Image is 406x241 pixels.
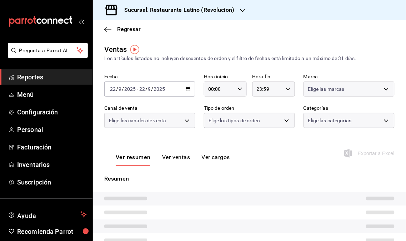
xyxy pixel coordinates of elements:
p: Resumen [104,174,395,183]
span: Recomienda Parrot [17,227,87,236]
input: -- [118,86,122,92]
input: -- [148,86,151,92]
button: Ver ventas [162,154,190,166]
span: / [151,86,154,92]
label: Hora inicio [204,74,247,79]
label: Tipo de orden [204,106,295,111]
label: Marca [304,74,395,79]
span: Inventarios [17,160,87,169]
input: ---- [124,86,136,92]
label: Hora fin [252,74,295,79]
input: -- [139,86,145,92]
label: Fecha [104,74,195,79]
div: navigation tabs [116,154,230,166]
span: Elige las marcas [308,85,345,93]
span: Pregunta a Parrot AI [19,47,77,54]
span: / [145,86,147,92]
span: / [122,86,124,92]
input: ---- [154,86,166,92]
label: Categorías [304,106,395,111]
span: Reportes [17,72,87,82]
a: Pregunta a Parrot AI [5,52,88,59]
label: Canal de venta [104,106,195,111]
div: Ventas [104,44,127,55]
span: - [137,86,138,92]
span: / [116,86,118,92]
span: Suscripción [17,177,87,187]
input: -- [110,86,116,92]
span: Elige los canales de venta [109,117,166,124]
span: Menú [17,90,87,99]
button: open_drawer_menu [79,19,84,24]
span: Personal [17,125,87,134]
button: Ver resumen [116,154,151,166]
span: Configuración [17,107,87,117]
button: Pregunta a Parrot AI [8,43,88,58]
span: Elige los tipos de orden [209,117,260,124]
h3: Sucursal: Restaurante Latino (Revolucion) [119,6,234,14]
div: Los artículos listados no incluyen descuentos de orden y el filtro de fechas está limitado a un m... [104,55,395,62]
button: Regresar [104,26,141,33]
span: Facturación [17,142,87,152]
span: Elige las categorías [308,117,352,124]
button: Ver cargos [202,154,230,166]
img: Tooltip marker [130,45,139,54]
span: Ayuda [17,210,77,219]
span: Regresar [117,26,141,33]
